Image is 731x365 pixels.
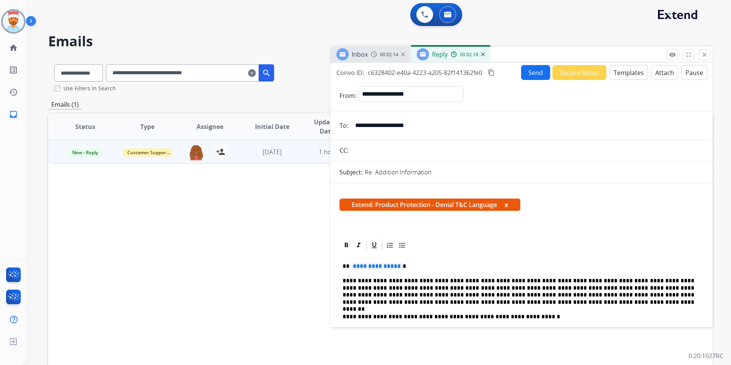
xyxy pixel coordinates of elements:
span: Reply [432,50,448,59]
mat-icon: home [9,43,18,52]
mat-icon: person_add [216,147,225,156]
span: Initial Date [255,122,289,131]
mat-icon: fullscreen [685,51,692,58]
button: Secure Notes [552,65,606,80]
p: Subject: [340,168,362,177]
div: Bullet List [396,240,408,251]
p: CC: [340,146,349,155]
img: agent-avatar [188,144,204,160]
mat-icon: clear [248,68,256,78]
mat-icon: inbox [9,110,18,119]
mat-icon: search [262,68,271,78]
h2: Emails [48,34,713,49]
p: 0.20.1027RC [689,351,723,360]
mat-icon: close [701,51,708,58]
p: To: [340,121,348,130]
span: 00:02:18 [460,52,478,58]
span: Customer Support [123,148,172,156]
span: 00:02:14 [380,52,398,58]
span: Inbox [352,50,368,59]
p: From: [340,91,356,100]
span: c6328402-e40a-4223-a205-82f141362fe0 [368,68,482,77]
img: avatar [3,11,24,32]
div: Italic [353,240,364,251]
label: Use Filters In Search [63,85,116,92]
p: Emails (1) [48,100,82,109]
div: Underline [369,240,380,251]
div: Ordered List [384,240,396,251]
div: Bold [341,240,352,251]
span: [DATE] [263,148,282,156]
span: Assignee [197,122,223,131]
button: Attach [651,65,678,80]
button: Templates [609,65,648,80]
span: Updated Date [310,117,344,136]
button: Pause [681,65,707,80]
span: Type [140,122,154,131]
button: Send [521,65,550,80]
p: Re: Addition Information [365,168,431,177]
p: Convo ID: [336,68,364,77]
mat-icon: remove_red_eye [669,51,676,58]
mat-icon: list_alt [9,65,18,75]
mat-icon: history [9,88,18,97]
span: Extend: Product Protection - Denial T&C Language [340,199,520,211]
mat-icon: content_copy [488,69,495,76]
span: New - Reply [68,148,102,156]
span: Status [75,122,95,131]
span: 1 hour ago [319,148,350,156]
button: x [505,200,508,209]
